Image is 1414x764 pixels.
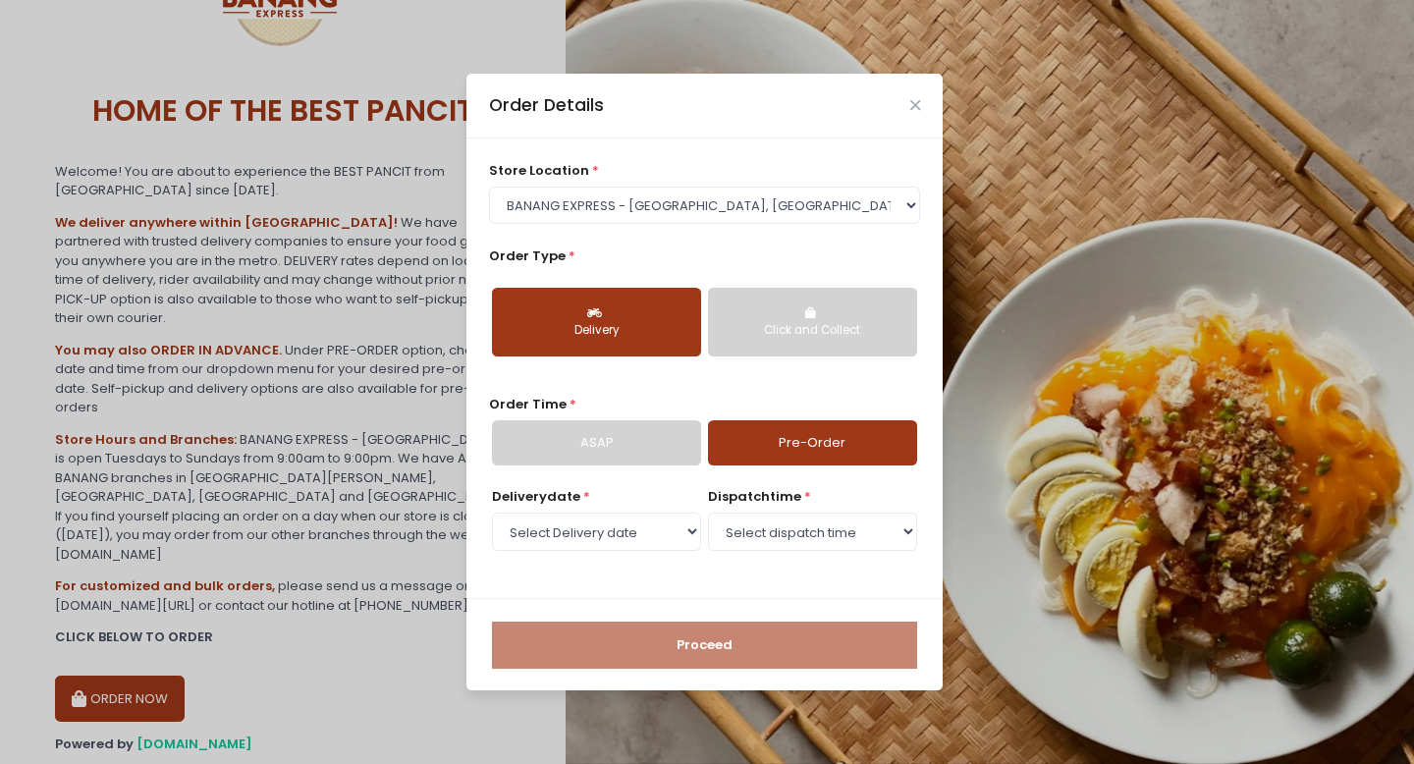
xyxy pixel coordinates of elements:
button: Close [910,100,920,110]
span: Delivery date [492,487,580,506]
span: store location [489,161,589,180]
div: Delivery [506,322,687,340]
button: Proceed [492,622,917,669]
span: Order Time [489,395,567,413]
span: dispatch time [708,487,801,506]
span: Order Type [489,246,566,265]
a: ASAP [492,420,701,465]
div: Order Details [489,92,604,118]
div: Click and Collect [722,322,903,340]
a: Pre-Order [708,420,917,465]
button: Click and Collect [708,288,917,356]
button: Delivery [492,288,701,356]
